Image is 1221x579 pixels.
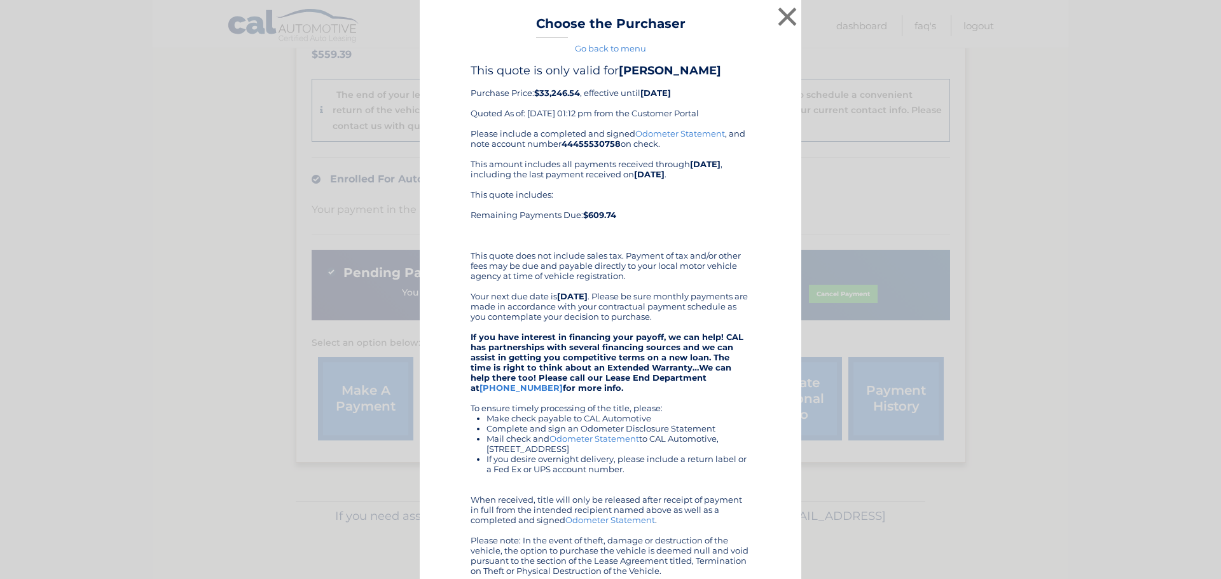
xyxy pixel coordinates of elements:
a: Odometer Statement [635,128,725,139]
div: Please include a completed and signed , and note account number on check. This amount includes al... [471,128,750,576]
b: [DATE] [634,169,665,179]
div: Purchase Price: , effective until Quoted As of: [DATE] 01:12 pm from the Customer Portal [471,64,750,128]
b: [DATE] [690,159,721,169]
h3: Choose the Purchaser [536,16,686,38]
li: If you desire overnight delivery, please include a return label or a Fed Ex or UPS account number. [486,454,750,474]
div: This quote includes: Remaining Payments Due: [471,189,750,240]
b: [PERSON_NAME] [619,64,721,78]
a: Odometer Statement [565,515,655,525]
b: [DATE] [557,291,588,301]
a: [PHONE_NUMBER] [479,383,563,393]
h4: This quote is only valid for [471,64,750,78]
button: × [775,4,800,29]
a: Odometer Statement [549,433,639,444]
strong: If you have interest in financing your payoff, we can help! CAL has partnerships with several fin... [471,332,743,393]
a: Go back to menu [575,43,646,53]
li: Make check payable to CAL Automotive [486,413,750,423]
b: $33,246.54 [534,88,580,98]
b: [DATE] [640,88,671,98]
b: $609.74 [583,210,616,220]
b: 44455530758 [562,139,621,149]
li: Mail check and to CAL Automotive, [STREET_ADDRESS] [486,433,750,454]
li: Complete and sign an Odometer Disclosure Statement [486,423,750,433]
